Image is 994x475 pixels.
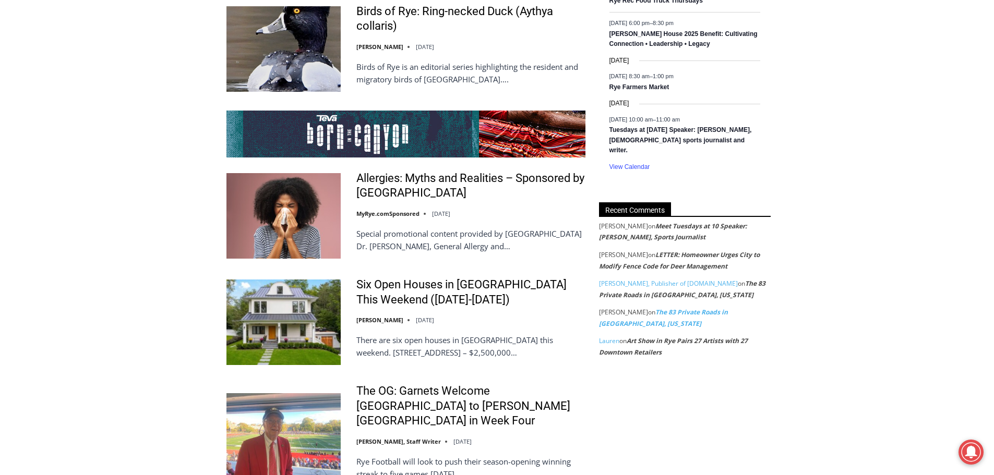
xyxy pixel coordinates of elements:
[609,73,674,79] time: –
[599,279,738,288] a: [PERSON_NAME], Publisher of [DOMAIN_NAME]
[599,202,671,216] span: Recent Comments
[110,88,114,99] div: 4
[226,279,341,365] img: Six Open Houses in Rye This Weekend (October 4-5)
[609,116,680,122] time: –
[251,101,506,130] a: Intern @ [DOMAIN_NAME]
[122,88,127,99] div: 6
[110,31,140,86] div: Live Music
[599,307,771,329] footer: on
[356,171,585,201] a: Allergies: Myths and Realities – Sponsored by [GEOGRAPHIC_DATA]
[653,20,674,26] span: 8:30 pm
[609,163,650,171] a: View Calendar
[599,279,765,299] a: The 83 Private Roads in [GEOGRAPHIC_DATA], [US_STATE]
[599,336,619,345] a: Lauren
[356,60,585,86] p: Birds of Rye is an editorial series highlighting the resident and migratory birds of [GEOGRAPHIC_...
[8,105,139,129] h4: [PERSON_NAME] Read Sanctuary Fall Fest: [DATE]
[356,316,403,324] a: [PERSON_NAME]
[609,126,752,155] a: Tuesdays at [DATE] Speaker: [PERSON_NAME], [DEMOGRAPHIC_DATA] sports journalist and writer.
[599,308,728,328] a: The 83 Private Roads in [GEOGRAPHIC_DATA], [US_STATE]
[599,278,771,300] footer: on
[599,249,771,272] footer: on
[599,250,760,271] a: LETTER: Homeowner Urges City to Modify Fence Code for Deer Management
[273,104,484,127] span: Intern @ [DOMAIN_NAME]
[609,99,629,108] time: [DATE]
[599,335,771,358] footer: on
[609,56,629,66] time: [DATE]
[117,88,119,99] div: /
[453,437,472,445] time: [DATE]
[599,308,648,316] span: [PERSON_NAME]
[599,336,748,357] a: Art Show in Rye Pairs 27 Artists with 27 Downtown Retailers
[599,222,747,242] a: Meet Tuesdays at 10 Speaker: [PERSON_NAME], Sports Journalist
[356,384,585,429] a: The OG: Garnets Welcome [GEOGRAPHIC_DATA] to [PERSON_NAME][GEOGRAPHIC_DATA] in Week Four
[599,222,648,230] span: [PERSON_NAME]
[609,30,758,48] a: [PERSON_NAME] House 2025 Benefit: Cultivating Connection • Leadership • Legacy
[609,20,674,26] time: –
[356,277,585,307] a: Six Open Houses in [GEOGRAPHIC_DATA] This Weekend ([DATE]-[DATE])
[609,73,650,79] span: [DATE] 8:30 am
[1,104,156,130] a: [PERSON_NAME] Read Sanctuary Fall Fest: [DATE]
[599,250,648,259] span: [PERSON_NAME]
[416,316,434,324] time: [DATE]
[609,116,653,122] span: [DATE] 10:00 am
[356,334,585,359] p: There are six open houses in [GEOGRAPHIC_DATA] this weekend. [STREET_ADDRESS] – $2,500,000…
[226,173,341,259] img: Allergies: Myths and Realities – Sponsored by White Plains Hospital
[356,210,420,217] a: MyRye.comSponsored
[356,4,585,34] a: Birds of Rye: Ring-necked Duck (Aythya collaris)
[264,1,493,101] div: "[PERSON_NAME] and I covered the [DATE] Parade, which was a really eye opening experience as I ha...
[356,437,441,445] a: [PERSON_NAME], Staff Writer
[226,6,341,92] img: Birds of Rye: Ring-necked Duck (Aythya collaris)
[609,20,650,26] span: [DATE] 6:00 pm
[609,83,669,92] a: Rye Farmers Market
[432,210,450,217] time: [DATE]
[356,43,403,51] a: [PERSON_NAME]
[416,43,434,51] time: [DATE]
[653,73,674,79] span: 1:00 pm
[599,221,771,243] footer: on
[356,227,585,252] p: Special promotional content provided by [GEOGRAPHIC_DATA] Dr. [PERSON_NAME], General Allergy and…
[656,116,680,122] span: 11:00 am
